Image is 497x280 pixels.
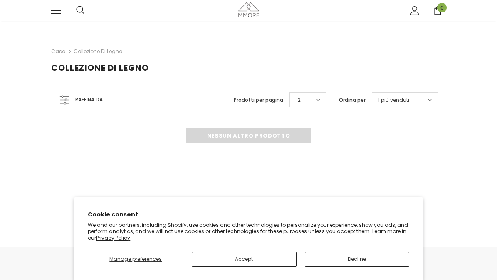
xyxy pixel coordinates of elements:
[96,234,130,241] a: Privacy Policy
[75,95,103,104] span: Raffina da
[437,3,447,12] span: 0
[88,222,409,241] p: We and our partners, including Shopify, use cookies and other technologies to personalize your ex...
[238,2,259,17] img: Casi MMORE
[74,48,122,55] a: Collezione di legno
[51,47,66,56] a: Casa
[305,252,409,267] button: Decline
[234,96,283,104] label: Prodotti per pagina
[296,96,301,104] span: 12
[378,96,409,104] span: I più venduti
[192,252,296,267] button: Accept
[433,6,442,15] a: 0
[339,96,366,104] label: Ordina per
[109,255,162,263] span: Manage preferences
[88,252,183,267] button: Manage preferences
[88,210,409,219] h2: Cookie consent
[51,62,149,74] span: Collezione di legno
